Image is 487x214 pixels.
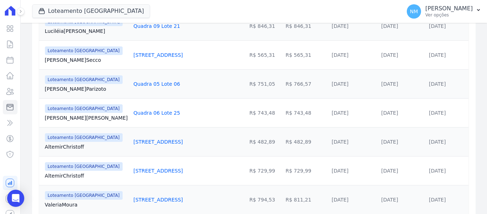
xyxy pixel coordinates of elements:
td: R$ 846,31 [247,11,283,40]
td: R$ 482,89 [247,127,283,156]
a: Quadra 09 Lote 21 [133,23,180,29]
a: [STREET_ADDRESS] [133,197,183,203]
a: [DATE] [429,197,446,203]
a: [DATE] [381,52,398,58]
a: [STREET_ADDRESS] [133,168,183,174]
a: [DATE] [429,81,446,87]
span: NM [410,9,418,14]
a: AltemirChristoff [45,172,128,179]
a: [DATE] [332,52,348,58]
a: [DATE] [429,52,446,58]
a: [DATE] [429,110,446,116]
span: Loteamento [GEOGRAPHIC_DATA] [45,46,123,55]
a: [DATE] [429,139,446,145]
a: [DATE] [429,23,446,29]
button: NM [PERSON_NAME] Ver opções [401,1,487,21]
a: [PERSON_NAME]Secco [45,56,128,64]
td: R$ 846,31 [283,11,329,40]
span: Loteamento [GEOGRAPHIC_DATA] [45,75,123,84]
a: [DATE] [332,81,348,87]
td: R$ 565,31 [247,40,283,69]
a: Luciléia[PERSON_NAME] [45,28,128,35]
span: Loteamento [GEOGRAPHIC_DATA] [45,133,123,142]
a: AltemirChristoff [45,143,128,150]
a: [DATE] [332,110,348,116]
a: [DATE] [381,81,398,87]
a: [STREET_ADDRESS] [133,139,183,145]
a: [DATE] [381,197,398,203]
a: [DATE] [381,23,398,29]
td: R$ 743,48 [247,98,283,127]
td: R$ 751,05 [247,69,283,98]
a: [DATE] [332,197,348,203]
td: R$ 482,89 [283,127,329,156]
a: [PERSON_NAME][PERSON_NAME] [45,114,128,121]
a: [PERSON_NAME]Parizoto [45,85,128,93]
p: Ver opções [425,12,473,18]
a: [DATE] [381,168,398,174]
a: [DATE] [381,139,398,145]
td: R$ 565,31 [283,40,329,69]
a: ValeriaMoura [45,201,128,208]
td: R$ 729,99 [283,156,329,185]
span: Loteamento [GEOGRAPHIC_DATA] [45,162,123,171]
p: [PERSON_NAME] [425,5,473,12]
a: [DATE] [332,23,348,29]
a: [DATE] [429,168,446,174]
button: Loteamento [GEOGRAPHIC_DATA] [32,4,150,18]
a: [DATE] [332,139,348,145]
a: [DATE] [381,110,398,116]
div: Open Intercom Messenger [7,190,24,207]
td: R$ 729,99 [247,156,283,185]
td: R$ 794,53 [247,185,283,214]
a: [STREET_ADDRESS] [133,52,183,58]
span: Loteamento [GEOGRAPHIC_DATA] [45,191,123,200]
td: R$ 811,21 [283,185,329,214]
a: Quadra 06 Lote 25 [133,110,180,116]
td: R$ 743,48 [283,98,329,127]
td: R$ 766,57 [283,69,329,98]
a: Quadra 05 Lote 06 [133,81,180,87]
a: [DATE] [332,168,348,174]
span: Loteamento [GEOGRAPHIC_DATA] [45,104,123,113]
